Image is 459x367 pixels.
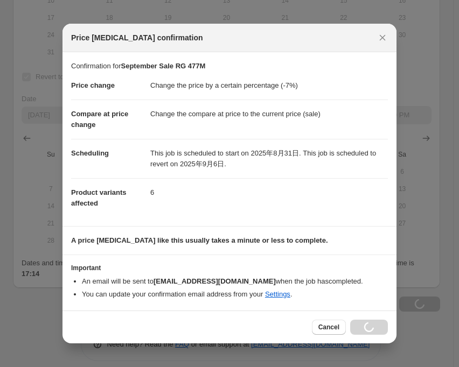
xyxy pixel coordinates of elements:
dd: This job is scheduled to start on 2025年8月31日. This job is scheduled to revert on 2025年9月6日. [150,139,388,178]
span: Compare at price change [71,110,128,129]
li: An email will be sent to when the job has completed . [82,276,388,287]
b: A price [MEDICAL_DATA] like this usually takes a minute or less to complete. [71,236,328,244]
b: September Sale RG 477M [121,62,205,70]
span: Price [MEDICAL_DATA] confirmation [71,32,203,43]
b: [EMAIL_ADDRESS][DOMAIN_NAME] [154,277,276,285]
p: Confirmation for [71,61,388,72]
dd: Change the compare at price to the current price (sale) [150,100,388,128]
a: Settings [265,290,290,298]
button: Cancel [312,320,346,335]
dd: 6 [150,178,388,207]
span: Product variants affected [71,188,127,207]
span: Cancel [318,323,339,331]
span: Scheduling [71,149,109,157]
span: Price change [71,81,115,89]
li: You can update your confirmation email address from your . [82,289,388,300]
button: Close [375,30,390,45]
dd: Change the price by a certain percentage (-7%) [150,72,388,100]
h3: Important [71,264,388,272]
